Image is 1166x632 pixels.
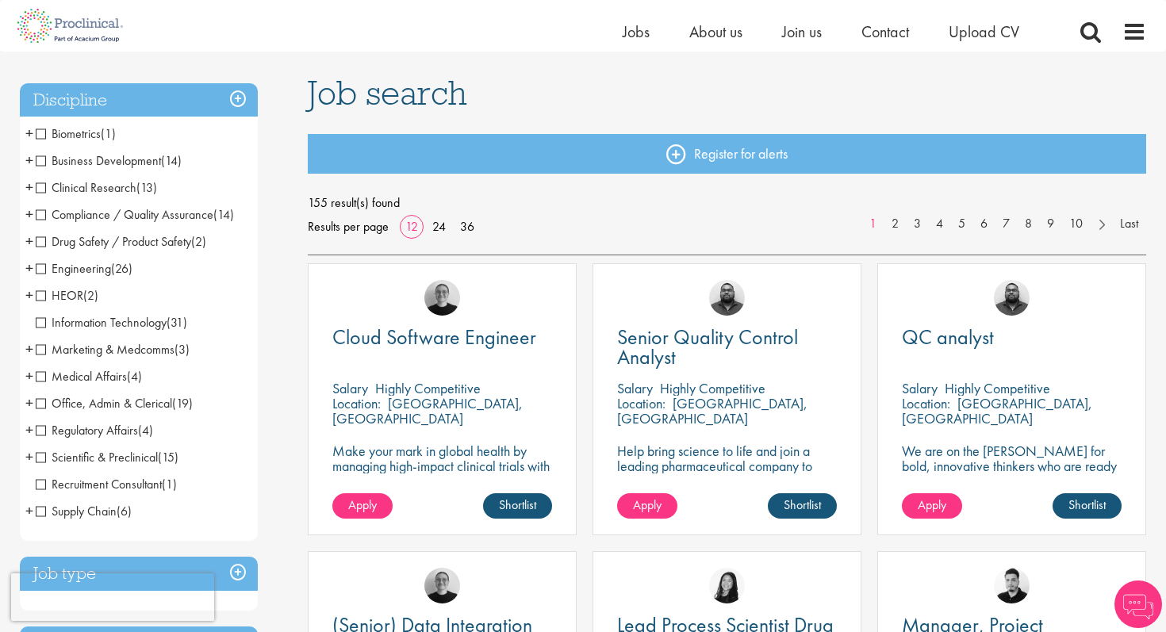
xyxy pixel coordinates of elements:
[348,496,377,513] span: Apply
[25,283,33,307] span: +
[617,443,837,519] p: Help bring science to life and join a leading pharmaceutical company to play a key role in delive...
[36,287,83,304] span: HEOR
[1053,493,1122,519] a: Shortlist
[617,327,837,367] a: Senior Quality Control Analyst
[36,449,158,465] span: Scientific & Preclinical
[36,368,127,385] span: Medical Affairs
[902,394,950,412] span: Location:
[36,341,190,358] span: Marketing & Medcomms
[709,280,745,316] img: Ashley Bennett
[167,314,187,331] span: (31)
[782,21,822,42] a: Join us
[617,394,665,412] span: Location:
[36,179,157,196] span: Clinical Research
[1061,215,1091,233] a: 10
[11,573,214,621] iframe: reCAPTCHA
[36,179,136,196] span: Clinical Research
[36,233,206,250] span: Drug Safety / Product Safety
[623,21,650,42] a: Jobs
[83,287,98,304] span: (2)
[25,175,33,199] span: +
[995,215,1018,233] a: 7
[127,368,142,385] span: (4)
[1114,580,1162,628] img: Chatbot
[633,496,662,513] span: Apply
[617,493,677,519] a: Apply
[400,218,424,235] a: 12
[1017,215,1040,233] a: 8
[36,503,132,519] span: Supply Chain
[902,394,1092,427] p: [GEOGRAPHIC_DATA], [GEOGRAPHIC_DATA]
[20,83,258,117] h3: Discipline
[861,21,909,42] a: Contact
[36,422,153,439] span: Regulatory Affairs
[308,134,1147,174] a: Register for alerts
[1039,215,1062,233] a: 9
[158,449,178,465] span: (15)
[617,394,807,427] p: [GEOGRAPHIC_DATA], [GEOGRAPHIC_DATA]
[994,280,1030,316] img: Ashley Bennett
[332,394,523,427] p: [GEOGRAPHIC_DATA], [GEOGRAPHIC_DATA]
[308,191,1147,215] span: 155 result(s) found
[36,125,116,142] span: Biometrics
[424,568,460,603] img: Emma Pretorious
[918,496,946,513] span: Apply
[709,568,745,603] img: Numhom Sudsok
[117,503,132,519] span: (6)
[25,121,33,145] span: +
[25,256,33,280] span: +
[689,21,742,42] span: About us
[424,280,460,316] img: Emma Pretorious
[25,391,33,415] span: +
[332,327,552,347] a: Cloud Software Engineer
[36,395,172,412] span: Office, Admin & Clerical
[36,206,234,223] span: Compliance / Quality Assurance
[427,218,451,235] a: 24
[861,215,884,233] a: 1
[332,443,552,488] p: Make your mark in global health by managing high-impact clinical trials with a leading CRO.
[768,493,837,519] a: Shortlist
[884,215,907,233] a: 2
[483,493,552,519] a: Shortlist
[25,229,33,253] span: +
[25,445,33,469] span: +
[902,493,962,519] a: Apply
[36,449,178,465] span: Scientific & Preclinical
[902,324,994,350] span: QC analyst
[175,341,190,358] span: (3)
[972,215,995,233] a: 6
[332,394,381,412] span: Location:
[36,314,167,331] span: Information Technology
[20,557,258,591] div: Job type
[36,125,101,142] span: Biometrics
[36,152,182,169] span: Business Development
[902,443,1122,519] p: We are on the [PERSON_NAME] for bold, innovative thinkers who are ready to help push the boundari...
[308,215,389,239] span: Results per page
[928,215,951,233] a: 4
[36,260,132,277] span: Engineering
[902,327,1122,347] a: QC analyst
[455,218,480,235] a: 36
[902,379,938,397] span: Salary
[950,215,973,233] a: 5
[25,148,33,172] span: +
[101,125,116,142] span: (1)
[949,21,1019,42] span: Upload CV
[111,260,132,277] span: (26)
[308,71,467,114] span: Job search
[617,379,653,397] span: Salary
[660,379,765,397] p: Highly Competitive
[332,493,393,519] a: Apply
[994,568,1030,603] img: Anderson Maldonado
[375,379,481,397] p: Highly Competitive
